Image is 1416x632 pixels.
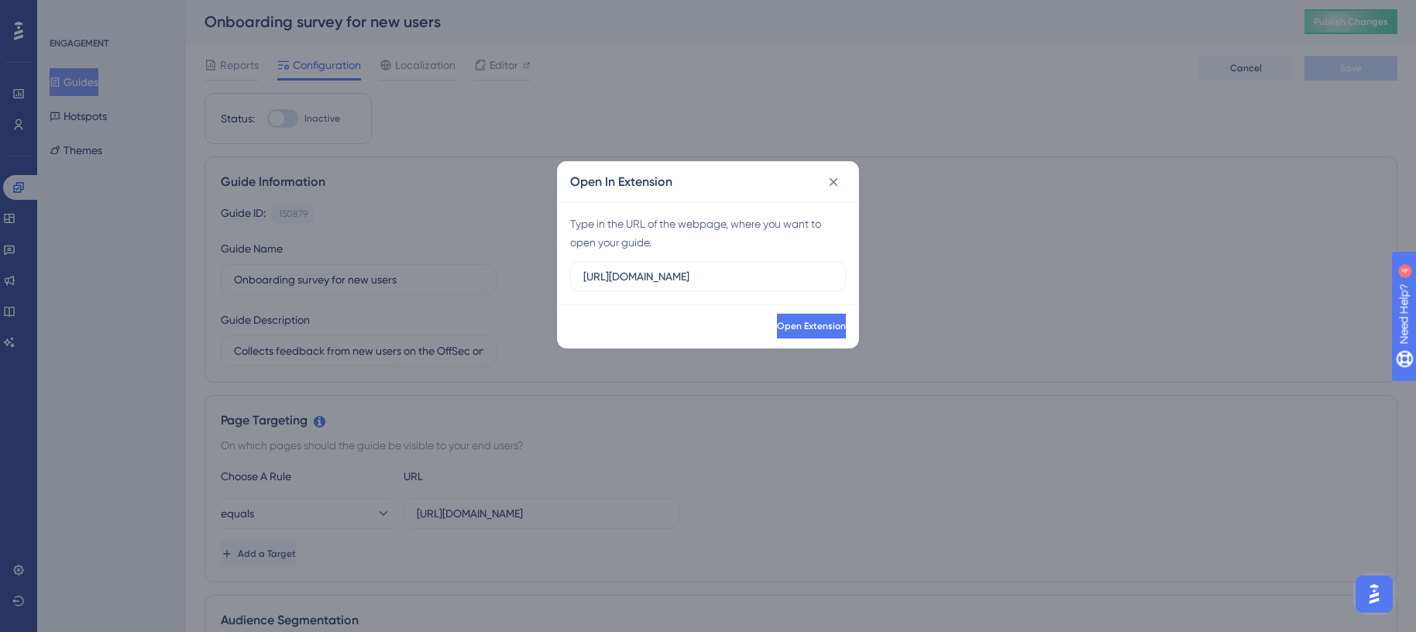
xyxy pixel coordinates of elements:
div: 4 [108,8,112,20]
iframe: UserGuiding AI Assistant Launcher [1351,571,1397,617]
input: URL [583,268,833,285]
span: Open Extension [777,320,846,332]
h2: Open In Extension [570,173,672,191]
div: Type in the URL of the webpage, where you want to open your guide. [570,215,846,252]
span: Need Help? [36,4,97,22]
